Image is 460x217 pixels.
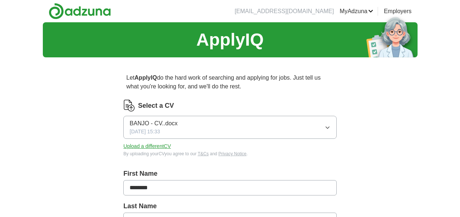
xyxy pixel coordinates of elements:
img: CV Icon [123,100,135,111]
span: [DATE] 15:33 [130,128,160,136]
img: Adzuna logo [49,3,111,19]
label: First Name [123,169,336,179]
strong: ApplyIQ [135,75,157,81]
a: T&Cs [198,151,209,156]
div: By uploading your CV you agree to our and . [123,151,336,157]
a: MyAdzuna [340,7,373,16]
label: Last Name [123,201,336,211]
p: Let do the hard work of searching and applying for jobs. Just tell us what you're looking for, an... [123,71,336,94]
button: Upload a differentCV [123,142,171,150]
button: BANJO - CV..docx[DATE] 15:33 [123,116,336,139]
a: Privacy Notice [218,151,247,156]
li: [EMAIL_ADDRESS][DOMAIN_NAME] [235,7,334,16]
span: BANJO - CV..docx [130,119,177,128]
label: Select a CV [138,101,174,111]
a: Employers [384,7,412,16]
h1: ApplyIQ [196,27,263,53]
